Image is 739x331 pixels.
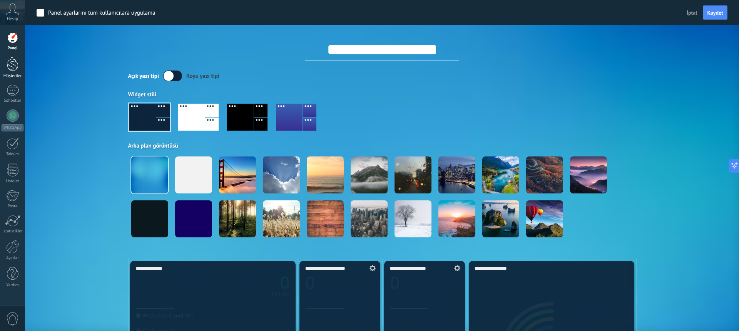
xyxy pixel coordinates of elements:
span: Kaydet [707,10,723,15]
div: Sohbetler [2,98,24,103]
div: Posta [2,204,24,209]
div: Müşteriler [2,74,24,79]
div: Listeler [2,179,24,184]
div: Ayarlar [2,256,24,261]
div: İstatistikler [2,229,24,234]
div: Koyu yazı tipi [186,72,219,80]
span: Hesap [7,17,18,22]
div: Panel ayarlarını tüm kullanıcılara uygulama [48,9,155,17]
div: Takvim [2,152,24,157]
div: Arka plan görüntüsü [128,142,636,150]
div: Panel [2,46,24,51]
div: WhatsApp [2,124,23,131]
div: Widget stili [128,91,636,98]
button: Kaydet [703,5,727,20]
div: Açık yazı tipi [128,72,159,80]
span: İptal [687,9,697,16]
div: Yardım [2,283,24,288]
button: İptal [684,7,701,18]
